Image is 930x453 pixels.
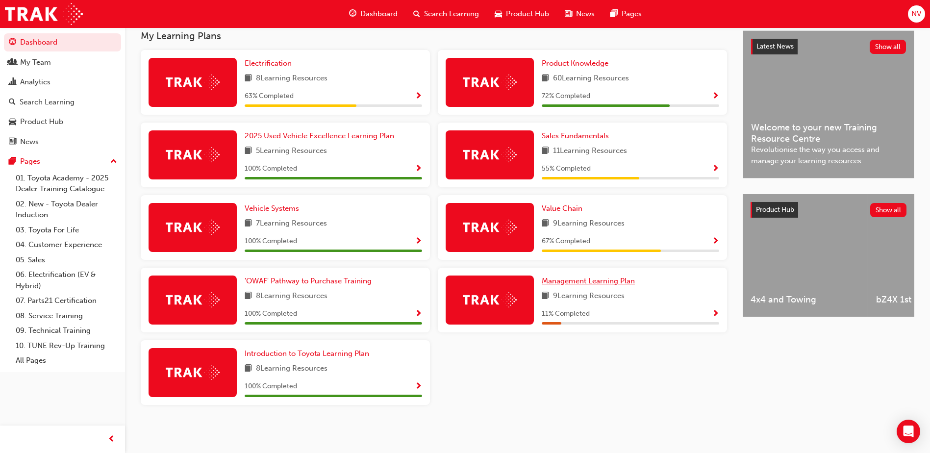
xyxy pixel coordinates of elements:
span: 60 Learning Resources [553,73,629,85]
img: Trak [463,220,517,235]
span: news-icon [565,8,572,20]
img: Trak [166,147,220,162]
span: book-icon [542,218,549,230]
span: Show Progress [712,310,719,319]
span: 100 % Completed [245,381,297,392]
button: Show Progress [415,163,422,175]
span: search-icon [9,98,16,107]
div: Open Intercom Messenger [897,420,920,443]
div: Search Learning [20,97,75,108]
span: 8 Learning Resources [256,363,327,375]
button: Show Progress [712,308,719,320]
img: Trak [463,292,517,307]
span: Product Knowledge [542,59,608,68]
span: Value Chain [542,204,582,213]
a: Dashboard [4,33,121,51]
span: book-icon [245,290,252,302]
span: Show Progress [712,92,719,101]
button: Show Progress [415,90,422,102]
span: Electrification [245,59,292,68]
a: Analytics [4,73,121,91]
span: chart-icon [9,78,16,87]
span: Show Progress [415,237,422,246]
span: up-icon [110,155,117,168]
a: Value Chain [542,203,586,214]
span: 100 % Completed [245,163,297,175]
a: 02. New - Toyota Dealer Induction [12,197,121,223]
span: Vehicle Systems [245,204,299,213]
a: 10. TUNE Rev-Up Training [12,338,121,353]
a: Sales Fundamentals [542,130,613,142]
button: Show Progress [712,235,719,248]
span: search-icon [413,8,420,20]
a: Electrification [245,58,296,69]
span: Show Progress [712,165,719,174]
span: book-icon [245,218,252,230]
span: 11 % Completed [542,308,590,320]
a: pages-iconPages [603,4,650,24]
span: 'OWAF' Pathway to Purchase Training [245,277,372,285]
a: All Pages [12,353,121,368]
button: Show Progress [415,380,422,393]
span: Search Learning [424,8,479,20]
img: Trak [166,292,220,307]
a: search-iconSearch Learning [405,4,487,24]
span: pages-icon [9,157,16,166]
span: 63 % Completed [245,91,294,102]
h3: My Learning Plans [141,30,727,42]
button: Show all [870,203,907,217]
span: Show Progress [415,92,422,101]
a: guage-iconDashboard [341,4,405,24]
a: Management Learning Plan [542,276,639,287]
a: Introduction to Toyota Learning Plan [245,348,373,359]
span: 55 % Completed [542,163,591,175]
button: Pages [4,152,121,171]
span: book-icon [245,73,252,85]
a: 03. Toyota For Life [12,223,121,238]
span: 9 Learning Resources [553,290,625,302]
a: Product Hub [4,113,121,131]
img: Trak [166,365,220,380]
a: Latest NewsShow all [751,39,906,54]
a: 2025 Used Vehicle Excellence Learning Plan [245,130,398,142]
span: Welcome to your new Training Resource Centre [751,122,906,144]
button: Show all [870,40,906,54]
a: 06. Electrification (EV & Hybrid) [12,267,121,293]
span: Show Progress [415,165,422,174]
img: Trak [5,3,83,25]
span: Product Hub [506,8,549,20]
div: News [20,136,39,148]
a: Product Knowledge [542,58,612,69]
span: car-icon [495,8,502,20]
span: 9 Learning Resources [553,218,625,230]
a: 04. Customer Experience [12,237,121,252]
a: 'OWAF' Pathway to Purchase Training [245,276,376,287]
span: News [576,8,595,20]
div: Pages [20,156,40,167]
span: Show Progress [415,310,422,319]
span: prev-icon [108,433,115,446]
a: car-iconProduct Hub [487,4,557,24]
a: Vehicle Systems [245,203,303,214]
button: Show Progress [712,163,719,175]
span: Sales Fundamentals [542,131,609,140]
span: book-icon [542,73,549,85]
img: Trak [166,75,220,90]
span: book-icon [245,145,252,157]
img: Trak [463,147,517,162]
span: news-icon [9,138,16,147]
span: 2025 Used Vehicle Excellence Learning Plan [245,131,394,140]
button: Show Progress [415,235,422,248]
a: 4x4 and Towing [743,194,868,317]
a: 08. Service Training [12,308,121,324]
a: 07. Parts21 Certification [12,293,121,308]
div: Product Hub [20,116,63,127]
a: My Team [4,53,121,72]
span: book-icon [542,290,549,302]
span: Introduction to Toyota Learning Plan [245,349,369,358]
span: 67 % Completed [542,236,590,247]
a: 01. Toyota Academy - 2025 Dealer Training Catalogue [12,171,121,197]
button: NV [908,5,925,23]
a: Search Learning [4,93,121,111]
